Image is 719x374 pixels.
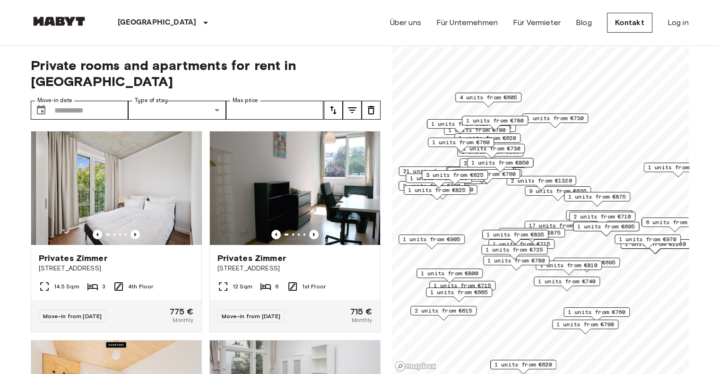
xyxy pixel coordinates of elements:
div: Map marker [457,147,523,162]
span: 1 units from €715 [493,240,550,248]
span: Monthly [351,316,372,324]
div: Map marker [573,222,639,236]
span: 1 units from €780 [487,256,545,265]
div: Map marker [482,230,548,244]
span: 1 units from €710 [570,211,628,219]
div: Map marker [428,138,494,152]
span: 1 units from €665 [430,288,488,296]
div: Map marker [534,277,600,291]
div: Map marker [447,167,513,182]
button: tune [343,101,362,120]
div: Map marker [398,235,465,249]
span: 1 units from €905 [403,235,460,244]
a: Über uns [390,17,421,28]
div: Map marker [552,320,618,334]
span: Private rooms and apartments for rent in [GEOGRAPHIC_DATA] [31,57,381,89]
span: 1 units from €620 [494,360,552,369]
img: Marketing picture of unit DE-01-041-02M [210,131,380,245]
div: Map marker [569,212,635,226]
div: Map marker [446,167,515,182]
span: 1 units from €620 [431,120,489,128]
span: 12 Sqm [233,282,253,291]
div: Map marker [481,245,547,260]
span: 2 units from €710 [573,212,631,221]
div: Map marker [615,235,681,249]
label: Move-in date [37,96,72,104]
button: tune [362,101,381,120]
span: 3 units from €625 [426,171,484,179]
span: 1 units from €760 [432,138,490,147]
div: Map marker [455,93,521,107]
div: Map marker [467,158,533,173]
div: Map marker [643,163,713,177]
label: Type of stay [135,96,168,104]
span: 1 units from €825 [408,186,466,194]
span: 1 units from €790 [556,320,614,329]
div: Map marker [407,185,477,200]
span: 1 units from €1280 [624,240,685,248]
span: 1 units from €730 [526,114,584,122]
div: Map marker [499,228,565,243]
span: 715 € [350,307,372,316]
span: 1 units from €620 [459,134,516,142]
a: Mapbox logo [395,361,436,372]
p: [GEOGRAPHIC_DATA] [118,17,197,28]
button: tune [324,101,343,120]
div: Map marker [564,192,630,207]
span: 1 units from €760 [568,308,625,316]
span: 6 units from €645 [646,218,703,226]
span: 2 units from €655 [464,159,521,167]
div: Map marker [554,258,620,272]
div: Map marker [416,269,483,283]
span: 1 units from €800 [421,269,478,278]
span: 2 units from €790 [403,182,460,190]
span: Privates Zimmer [39,252,107,264]
span: 6 [275,282,279,291]
span: Monthly [173,316,193,324]
a: Blog [576,17,592,28]
span: [STREET_ADDRESS] [39,264,194,273]
div: Map marker [483,256,549,270]
img: Marketing picture of unit DE-01-259-018-03Q [31,131,201,245]
div: Map marker [454,133,520,148]
a: Für Vermieter [513,17,561,28]
span: 1 units from €835 [486,230,544,239]
span: 1 units from €875 [568,192,626,201]
span: 4 units from €605 [459,93,517,102]
span: 1 units from €1200 [412,185,473,194]
div: Map marker [459,144,525,158]
span: 2 units from €695 [558,258,615,267]
span: 9 units from €635 [529,187,587,195]
div: Map marker [429,281,495,296]
div: Map marker [406,174,472,188]
div: Map marker [567,210,633,225]
div: Map marker [641,217,708,232]
div: Map marker [454,169,520,184]
span: 1 units from €850 [471,158,529,167]
button: Previous image [309,230,319,239]
div: Map marker [522,113,588,128]
div: Map marker [536,261,602,275]
div: Map marker [422,170,488,185]
span: 1 units from €730 [463,144,520,153]
a: Log in [667,17,689,28]
div: Map marker [566,210,632,225]
span: 1 units from €725 [485,245,543,254]
a: Für Unternehmen [436,17,498,28]
div: Map marker [563,307,630,322]
div: Map marker [462,116,528,130]
span: 21 units from €655 [403,167,464,175]
span: 1st Floor [302,282,326,291]
span: 4th Floor [128,282,153,291]
a: Kontakt [607,13,652,33]
div: Map marker [506,176,576,191]
a: Marketing picture of unit DE-01-041-02MPrevious imagePrevious imagePrivates Zimmer[STREET_ADDRESS... [209,131,381,332]
span: Move-in from [DATE] [222,313,281,320]
span: 2 units from €1320 [511,176,572,185]
span: 1 units from €875 [503,228,561,237]
span: 2 units from €760 [458,170,516,178]
img: Habyt [31,17,87,26]
span: 1 units from €715 [433,281,491,290]
div: Map marker [459,158,526,173]
a: Marketing picture of unit DE-01-259-018-03QPrevious imagePrevious imagePrivates Zimmer[STREET_ADD... [31,131,202,332]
